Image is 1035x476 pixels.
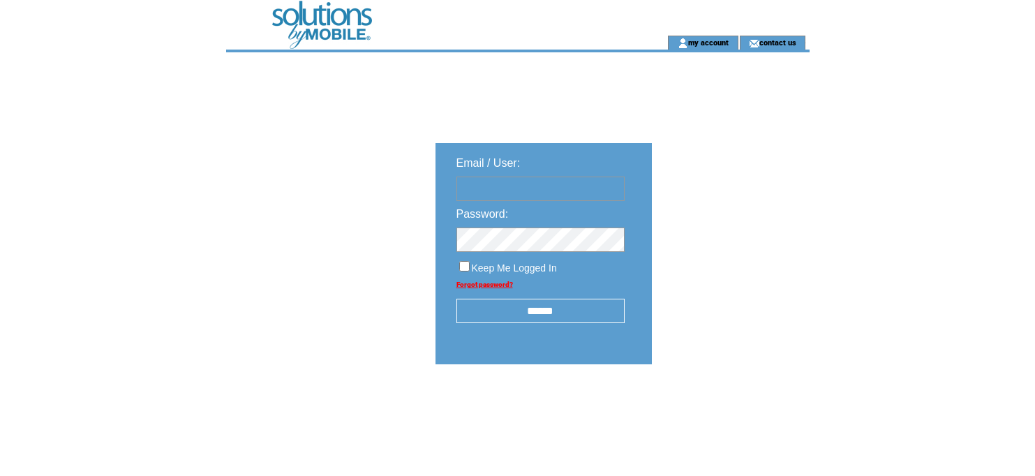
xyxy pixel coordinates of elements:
[749,38,759,49] img: contact_us_icon.gif;jsessionid=9989B68CF4D595BF294684E5BF352F86
[456,208,509,220] span: Password:
[692,399,762,417] img: transparent.png;jsessionid=9989B68CF4D595BF294684E5BF352F86
[678,38,688,49] img: account_icon.gif;jsessionid=9989B68CF4D595BF294684E5BF352F86
[759,38,796,47] a: contact us
[456,157,521,169] span: Email / User:
[688,38,729,47] a: my account
[456,281,513,288] a: Forgot password?
[472,262,557,274] span: Keep Me Logged In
